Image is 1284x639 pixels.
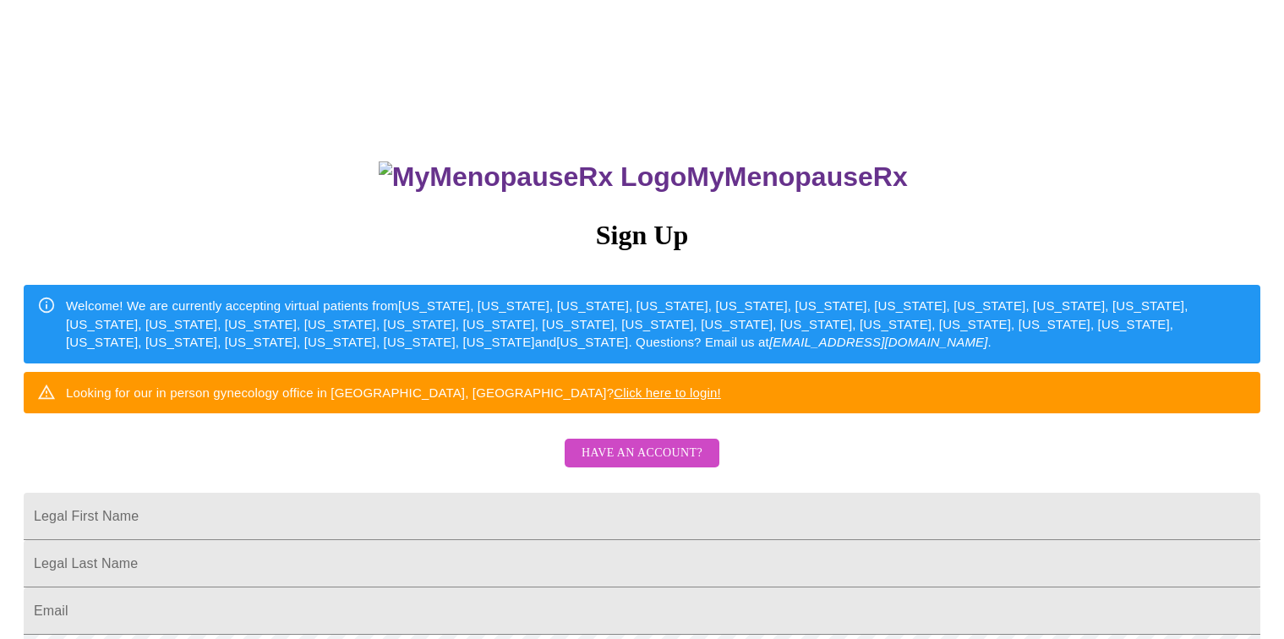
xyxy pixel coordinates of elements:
h3: MyMenopauseRx [26,161,1261,193]
img: MyMenopauseRx Logo [379,161,686,193]
a: Click here to login! [614,385,721,400]
div: Welcome! We are currently accepting virtual patients from [US_STATE], [US_STATE], [US_STATE], [US... [66,290,1247,358]
span: Have an account? [582,443,702,464]
a: Have an account? [560,457,724,472]
button: Have an account? [565,439,719,468]
h3: Sign Up [24,220,1260,251]
em: [EMAIL_ADDRESS][DOMAIN_NAME] [769,335,988,349]
div: Looking for our in person gynecology office in [GEOGRAPHIC_DATA], [GEOGRAPHIC_DATA]? [66,377,721,408]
